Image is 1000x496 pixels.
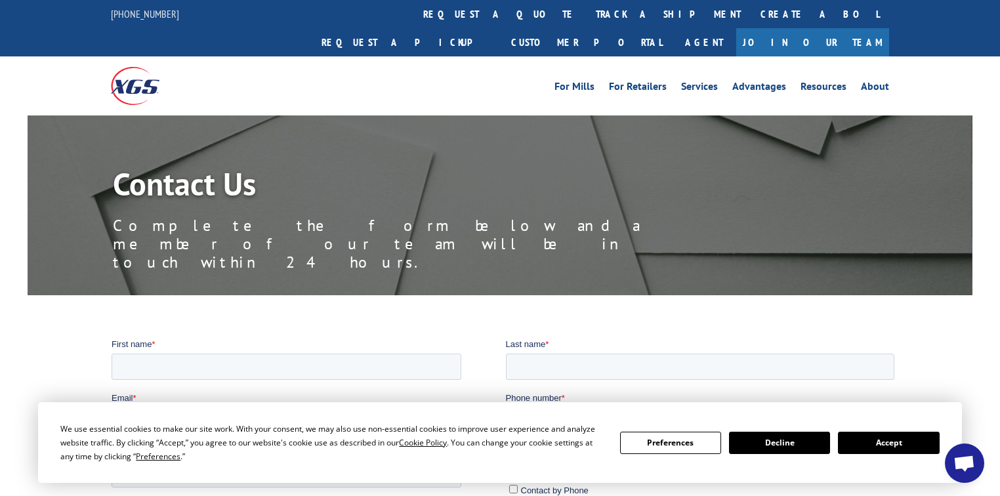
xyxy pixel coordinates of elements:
[136,451,180,462] span: Preferences
[60,422,604,463] div: We use essential cookies to make our site work. With your consent, we may also use non-essential ...
[838,432,939,454] button: Accept
[945,444,984,483] div: Open chat
[38,402,962,483] div: Cookie Consent Prompt
[409,130,474,140] span: Contact by Email
[409,148,477,157] span: Contact by Phone
[394,55,450,65] span: Phone number
[554,81,594,96] a: For Mills
[732,81,786,96] a: Advantages
[672,28,736,56] a: Agent
[801,81,846,96] a: Resources
[398,147,406,155] input: Contact by Phone
[681,81,718,96] a: Services
[399,437,447,448] span: Cookie Policy
[113,168,703,206] h1: Contact Us
[398,129,406,138] input: Contact by Email
[394,109,468,119] span: Contact Preference
[861,81,889,96] a: About
[501,28,672,56] a: Customer Portal
[620,432,721,454] button: Preferences
[111,7,179,20] a: [PHONE_NUMBER]
[312,28,501,56] a: Request a pickup
[609,81,667,96] a: For Retailers
[729,432,830,454] button: Decline
[394,1,434,11] span: Last name
[113,217,703,272] p: Complete the form below and a member of our team will be in touch within 24 hours.
[736,28,889,56] a: Join Our Team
